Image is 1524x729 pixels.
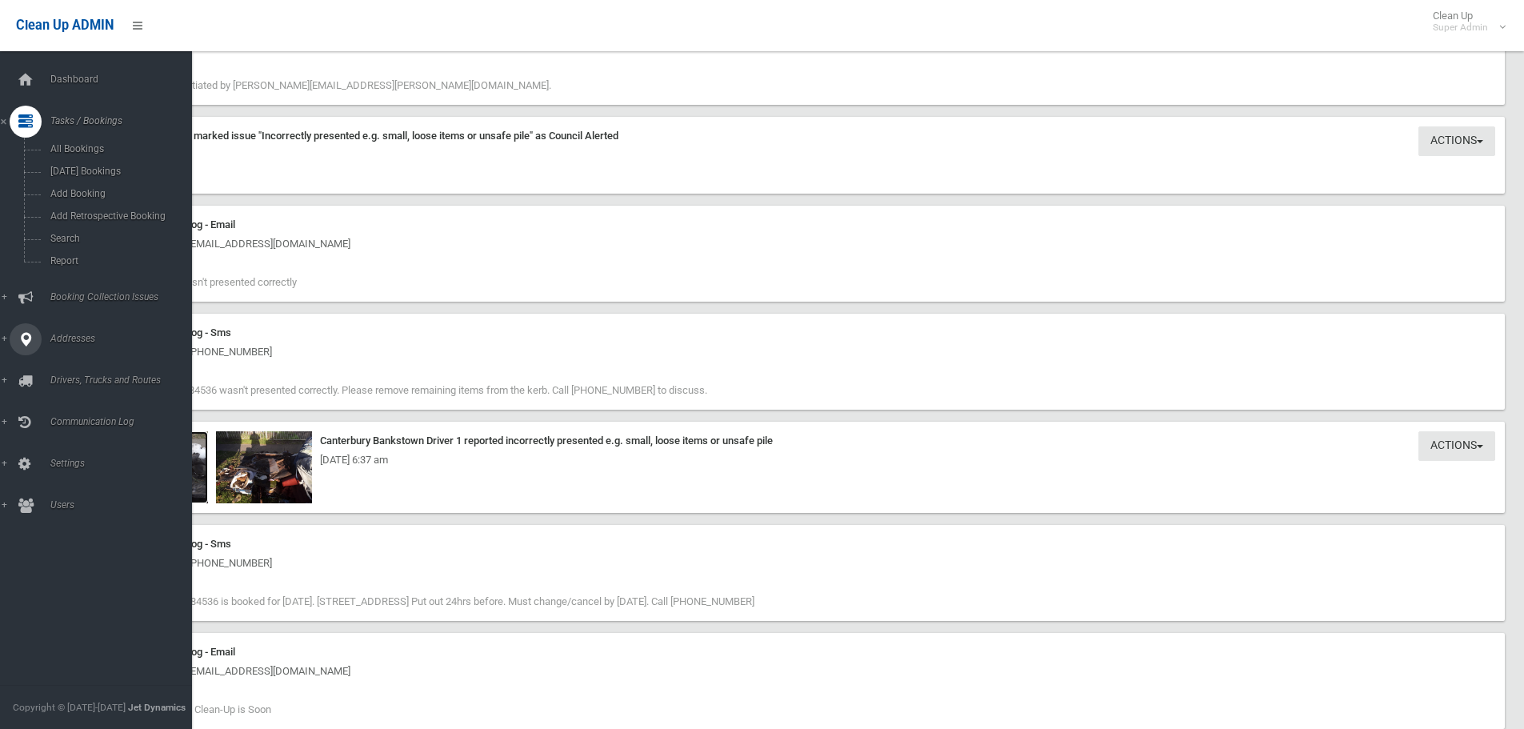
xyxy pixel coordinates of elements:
div: [DATE] 9:03 am - [PHONE_NUMBER] [112,554,1495,573]
span: Your Clean-Up #484536 is booked for [DATE]. [STREET_ADDRESS] Put out 24hrs before. Must change/ca... [112,595,754,607]
small: Super Admin [1433,22,1488,34]
span: Communication Log [46,416,204,427]
span: Tasks / Bookings [46,115,204,126]
span: Report [46,255,190,266]
span: Add Booking [46,188,190,199]
span: Booking edited initiated by [PERSON_NAME][EMAIL_ADDRESS][PERSON_NAME][DOMAIN_NAME]. [112,79,551,91]
button: Actions [1418,431,1495,461]
span: Your clean-up #484536 wasn't presented correctly. Please remove remaining items from the kerb. Ca... [112,384,707,396]
div: [DATE] 6:37 am [112,451,1495,470]
div: [DATE] 6:38 am - [EMAIL_ADDRESS][DOMAIN_NAME] [112,234,1495,254]
span: Copyright © [DATE]-[DATE] [13,702,126,713]
div: Communication Log - Email [112,643,1495,662]
img: 2025-09-2306.37.367815801548225229833.jpg [216,431,312,503]
span: Users [46,499,204,511]
div: [DATE] 8:34 am [112,146,1495,165]
span: Search [46,233,190,244]
div: [PERSON_NAME] marked issue "Incorrectly presented e.g. small, loose items or unsafe pile" as Coun... [112,126,1495,146]
div: Communication Log - Email [112,215,1495,234]
div: Communication Log - Sms [112,535,1495,554]
span: Settings [46,458,204,469]
span: Your Clean-Up wasn't presented correctly [112,276,297,288]
span: [DATE] Bookings [46,166,190,177]
span: Clean Up ADMIN [16,18,114,33]
span: Booking Collection Issues [46,291,204,302]
span: Drivers, Trucks and Routes [46,375,204,386]
span: Dashboard [46,74,204,85]
div: Canterbury Bankstown Driver 1 reported incorrectly presented e.g. small, loose items or unsafe pile [112,431,1495,451]
div: [DATE] 9:03 am - [EMAIL_ADDRESS][DOMAIN_NAME] [112,662,1495,681]
span: Addresses [46,333,204,344]
span: Clean Up [1425,10,1504,34]
div: [DATE] 6:37 am - [PHONE_NUMBER] [112,342,1495,362]
button: Actions [1418,126,1495,156]
strong: Jet Dynamics [128,702,186,713]
span: All Bookings [46,143,190,154]
span: Add Retrospective Booking [46,210,190,222]
div: Communication Log - Sms [112,323,1495,342]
